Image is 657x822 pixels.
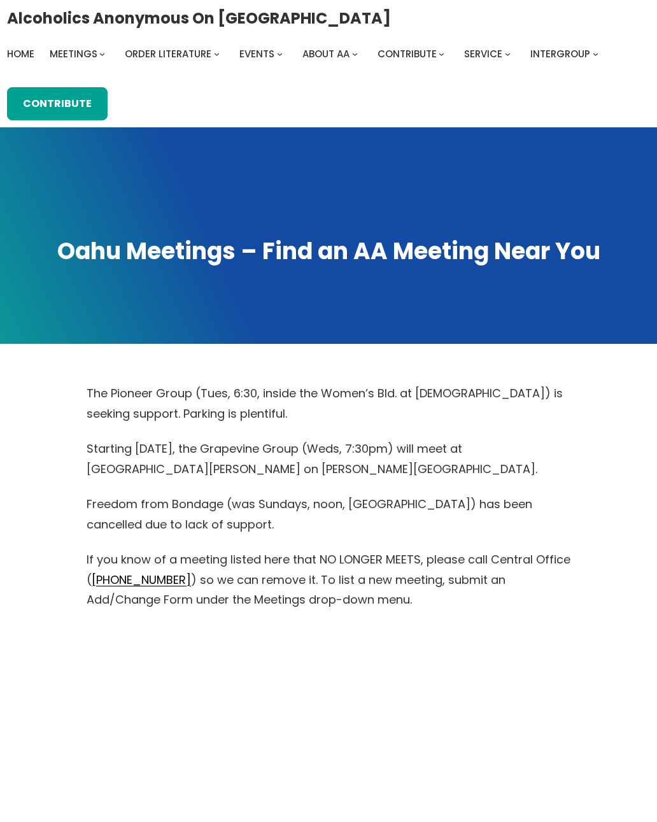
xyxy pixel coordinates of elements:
a: Service [464,45,502,63]
span: Home [7,47,34,60]
a: Alcoholics Anonymous on [GEOGRAPHIC_DATA] [7,4,391,32]
p: The Pioneer Group (Tues, 6:30, inside the Women’s Bld. at [DEMOGRAPHIC_DATA]) is seeking support.... [87,383,570,423]
button: Events submenu [277,51,283,57]
h1: Oahu Meetings – Find an AA Meeting Near You [11,236,646,267]
span: Order Literature [125,47,211,60]
a: Home [7,45,34,63]
a: Contribute [7,87,108,120]
button: About AA submenu [352,51,358,57]
a: [PHONE_NUMBER] [92,572,191,588]
p: If you know of a meeting listed here that NO LONGER MEETS, please call Central Office ( ) so we c... [87,549,570,610]
button: Service submenu [505,51,511,57]
button: Meetings submenu [99,51,105,57]
button: Order Literature submenu [214,51,220,57]
span: Events [239,47,274,60]
a: Intergroup [530,45,590,63]
a: Meetings [50,45,97,63]
a: About AA [302,45,350,63]
button: Contribute submenu [439,51,444,57]
button: Intergroup submenu [593,51,598,57]
span: Service [464,47,502,60]
span: Intergroup [530,47,590,60]
span: About AA [302,47,350,60]
span: Meetings [50,47,97,60]
nav: Intergroup [7,45,603,63]
p: Starting [DATE], the Grapevine Group (Weds, 7:30pm) will meet at [GEOGRAPHIC_DATA][PERSON_NAME] o... [87,439,570,479]
a: Events [239,45,274,63]
p: Freedom from Bondage (was Sundays, noon, [GEOGRAPHIC_DATA]) has been cancelled due to lack of sup... [87,494,570,534]
a: Contribute [378,45,437,63]
span: Contribute [378,47,437,60]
